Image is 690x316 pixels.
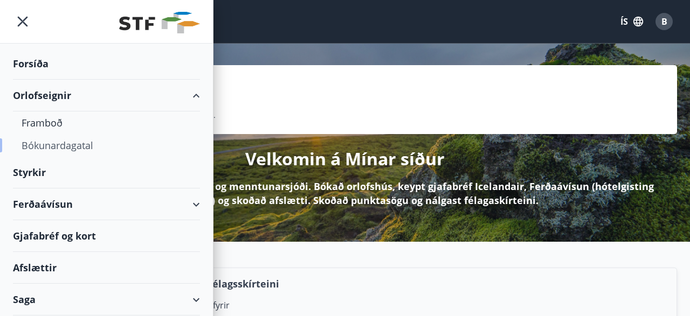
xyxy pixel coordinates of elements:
[13,220,200,252] div: Gjafabréf og kort
[119,12,200,33] img: union_logo
[13,188,200,220] div: Ferðaávísun
[615,12,649,31] button: ÍS
[30,179,660,207] p: Hér getur þú sótt um styrki í sjúkra- og menntunarsjóði. Bókað orlofshús, keypt gjafabréf Iceland...
[13,284,200,315] div: Saga
[661,16,667,27] span: B
[22,111,191,134] div: Framboð
[13,12,32,31] button: menu
[245,147,445,171] p: Velkomin á Mínar síður
[13,80,200,111] div: Orlofseignir
[13,157,200,188] div: Styrkir
[651,9,677,34] button: B
[13,48,200,80] div: Forsíða
[13,252,200,284] div: Afslættir
[22,134,191,157] div: Bókunardagatal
